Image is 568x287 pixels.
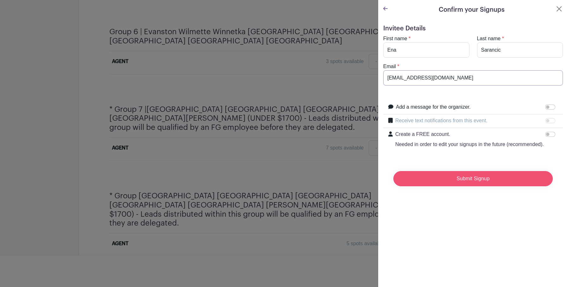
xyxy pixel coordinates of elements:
label: Email [383,63,396,70]
label: Last name [477,35,501,42]
h5: Invitee Details [383,25,563,32]
p: Create a FREE account. [395,131,544,138]
label: First name [383,35,407,42]
label: Receive text notifications from this event. [395,117,487,124]
input: Submit Signup [393,171,553,186]
p: Needed in order to edit your signups in the future (recommended). [395,141,544,148]
h5: Confirm your Signups [439,5,505,15]
button: Close [555,5,563,13]
label: Add a message for the organizer. [396,103,471,111]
